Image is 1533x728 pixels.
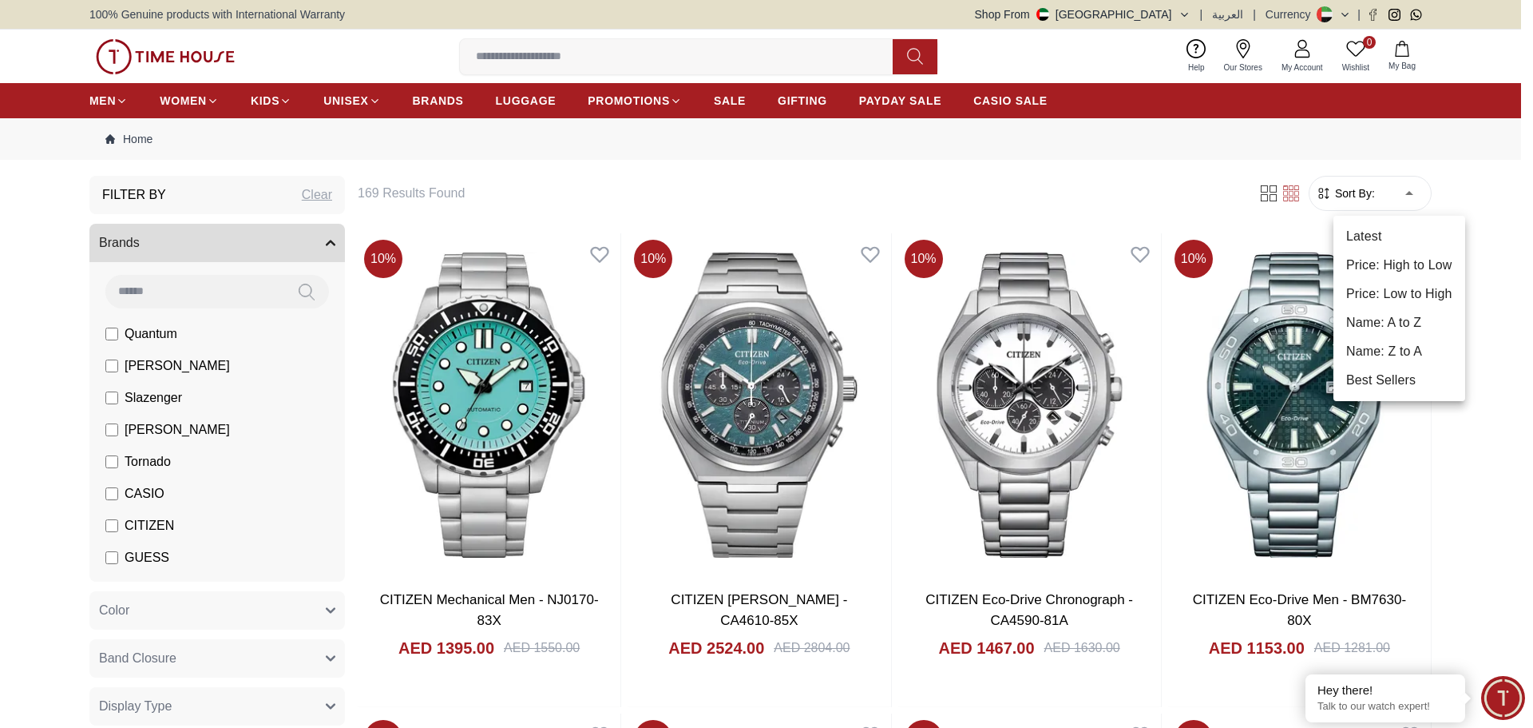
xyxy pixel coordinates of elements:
[1333,337,1465,366] li: Name: Z to A
[1333,366,1465,395] li: Best Sellers
[1333,280,1465,308] li: Price: Low to High
[1333,308,1465,337] li: Name: A to Z
[1333,222,1465,251] li: Latest
[1481,676,1525,720] div: Chat Widget
[1317,700,1453,714] p: Talk to our watch expert!
[1317,682,1453,698] div: Hey there!
[1333,251,1465,280] li: Price: High to Low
